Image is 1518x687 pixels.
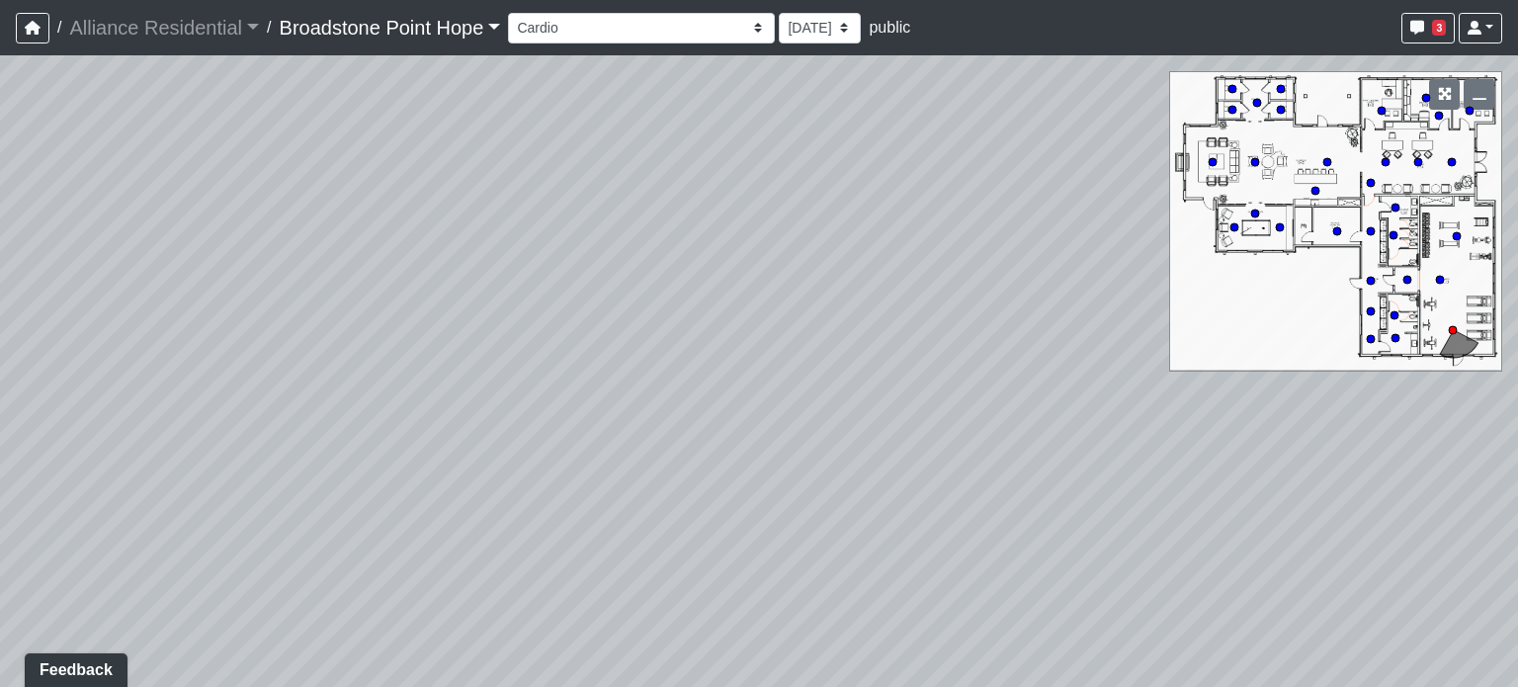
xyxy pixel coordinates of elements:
[869,19,910,36] span: public
[1432,20,1446,36] span: 3
[49,8,69,47] span: /
[1401,13,1455,43] button: 3
[280,8,501,47] a: Broadstone Point Hope
[69,8,259,47] a: Alliance Residential
[259,8,279,47] span: /
[15,647,131,687] iframe: Ybug feedback widget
